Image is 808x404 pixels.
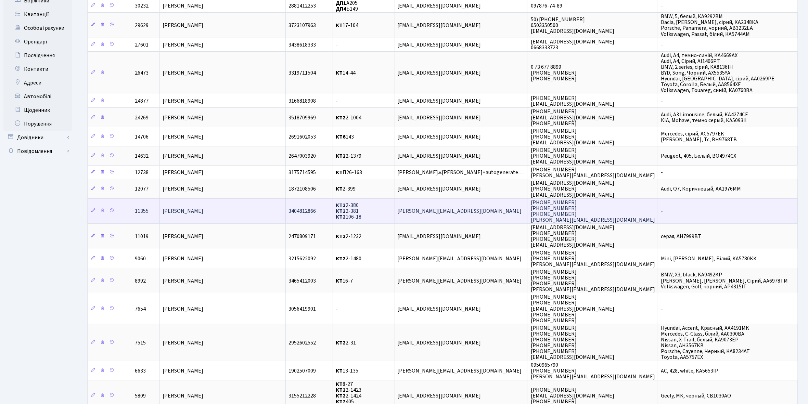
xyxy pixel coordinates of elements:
[288,233,316,240] span: 2470809171
[135,133,149,141] span: 14706
[661,392,731,400] span: Geely, MK, черный, CB1030AO
[288,305,316,313] span: 3056419901
[336,201,346,209] b: КТ2
[531,2,562,10] span: 097876-74-89
[135,339,146,347] span: 7515
[135,114,149,121] span: 24269
[398,97,481,105] span: [EMAIL_ADDRESS][DOMAIN_NAME]
[661,130,737,143] span: Mercedes, сірий, АС5797ЕК [PERSON_NAME], Tc, ВН9768ТВ
[661,185,741,193] span: Audi, Q7, Коричневый, АА1976ММ
[531,249,655,268] span: [PHONE_NUMBER] [PHONE_NUMBER] [PERSON_NAME][EMAIL_ADDRESS][DOMAIN_NAME]
[336,305,338,313] span: -
[398,233,481,240] span: [EMAIL_ADDRESS][DOMAIN_NAME]
[135,41,149,49] span: 27601
[3,49,72,62] a: Посвідчення
[661,324,750,361] span: Hyundai, Accent, Красный, AA4191MK Mercedes, C-Class, білий, АА0300ВА Nissan, X-Trail, белый, КА9...
[135,22,149,29] span: 29629
[336,380,343,388] b: КТ
[135,367,146,375] span: 6633
[661,233,701,240] span: серая, АН7999ВТ
[163,305,203,313] span: [PERSON_NAME]
[163,185,203,193] span: [PERSON_NAME]
[3,21,72,35] a: Особові рахунки
[3,103,72,117] a: Щоденник
[398,185,481,193] span: [EMAIL_ADDRESS][DOMAIN_NAME]
[336,133,354,141] span: 143
[288,339,316,347] span: 2952602552
[661,52,774,94] span: Audi, A4, темно-синій, КА4669АХ Audi, A4, Сірий, АІ1406РТ BMW, 2 series, сірий, KA8136ІН BYD, Son...
[336,277,343,285] b: КТ
[3,62,72,76] a: Контакти
[288,392,316,400] span: 3155212228
[336,255,346,262] b: КТ2
[531,179,614,198] span: [EMAIL_ADDRESS][DOMAIN_NAME] [PHONE_NUMBER] [EMAIL_ADDRESS][DOMAIN_NAME]
[163,339,203,347] span: [PERSON_NAME]
[135,169,149,176] span: 12738
[531,224,614,249] span: [EMAIL_ADDRESS][DOMAIN_NAME] [PHONE_NUMBER] [PHONE_NUMBER] [EMAIL_ADDRESS][DOMAIN_NAME]
[163,22,203,29] span: [PERSON_NAME]
[336,185,356,193] span: 2-399
[398,114,481,121] span: [EMAIL_ADDRESS][DOMAIN_NAME]
[135,392,146,400] span: 5809
[3,90,72,103] a: Автомобілі
[531,199,655,224] span: [PHONE_NUMBER] [PHONE_NUMBER] [PHONE_NUMBER] [PERSON_NAME][EMAIL_ADDRESS][DOMAIN_NAME]
[163,133,203,141] span: [PERSON_NAME]
[336,97,338,105] span: -
[336,392,346,400] b: КТ2
[3,35,72,49] a: Орендарі
[398,69,481,77] span: [EMAIL_ADDRESS][DOMAIN_NAME]
[336,233,346,240] b: КТ2
[336,255,361,262] span: 2-1480
[336,201,361,221] span: 2-380 2-381 106-18
[288,22,316,29] span: 3723107963
[661,367,718,375] span: AC, 428, white, КА5653ІР
[135,305,146,313] span: 7654
[288,2,316,10] span: 2881412253
[336,114,346,121] b: КТ2
[288,367,316,375] span: 1902507009
[336,367,358,375] span: 13-135
[135,97,149,105] span: 24877
[661,111,748,124] span: Audi, A3 Limousine, белый, КА4274СЕ KIA, Mohave, темно серый, КА5093II
[336,169,343,176] b: КТ
[336,69,343,77] b: КТ
[398,207,522,215] span: [PERSON_NAME][EMAIL_ADDRESS][DOMAIN_NAME]
[135,69,149,77] span: 26473
[661,97,663,105] span: -
[163,255,203,262] span: [PERSON_NAME]
[336,277,353,285] span: 16-7
[288,41,316,49] span: 3438618333
[336,114,361,121] span: 2-1004
[398,152,481,160] span: [EMAIL_ADDRESS][DOMAIN_NAME]
[531,63,577,82] span: 0 73 677 8899 [PHONE_NUMBER] [PHONE_NUMBER]
[163,277,203,285] span: [PERSON_NAME]
[336,169,362,176] span: П26-163
[336,22,343,29] b: КТ
[163,152,203,160] span: [PERSON_NAME]
[288,277,316,285] span: 3465412003
[163,367,203,375] span: [PERSON_NAME]
[531,16,614,35] span: 50) [PHONE_NUMBER] 0503350500 [EMAIL_ADDRESS][DOMAIN_NAME]
[531,94,614,108] span: [PHONE_NUMBER] [EMAIL_ADDRESS][DOMAIN_NAME]
[163,97,203,105] span: [PERSON_NAME]
[163,207,203,215] span: [PERSON_NAME]
[135,207,149,215] span: 11355
[3,117,72,131] a: Порушення
[531,166,655,179] span: [PHONE_NUMBER] [PERSON_NAME][EMAIL_ADDRESS][DOMAIN_NAME]
[531,108,614,127] span: [PHONE_NUMBER] [EMAIL_ADDRESS][DOMAIN_NAME] [PHONE_NUMBER]
[163,392,203,400] span: [PERSON_NAME]
[398,255,522,262] span: [PERSON_NAME][EMAIL_ADDRESS][DOMAIN_NAME]
[531,324,614,361] span: [PHONE_NUMBER] [PHONE_NUMBER] [PHONE_NUMBER] [PHONE_NUMBER] [PHONE_NUMBER] [EMAIL_ADDRESS][DOMAIN...
[3,76,72,90] a: Адреси
[135,277,146,285] span: 8992
[531,146,614,166] span: [PHONE_NUMBER] [PHONE_NUMBER] [EMAIL_ADDRESS][DOMAIN_NAME]
[336,133,346,141] b: КТ6
[398,22,481,29] span: [EMAIL_ADDRESS][DOMAIN_NAME]
[398,305,481,313] span: [EMAIL_ADDRESS][DOMAIN_NAME]
[163,233,203,240] span: [PERSON_NAME]
[3,144,72,158] a: Повідомлення
[336,41,338,49] span: -
[336,213,346,221] b: КТ2
[336,22,358,29] span: 17-104
[163,114,203,121] span: [PERSON_NAME]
